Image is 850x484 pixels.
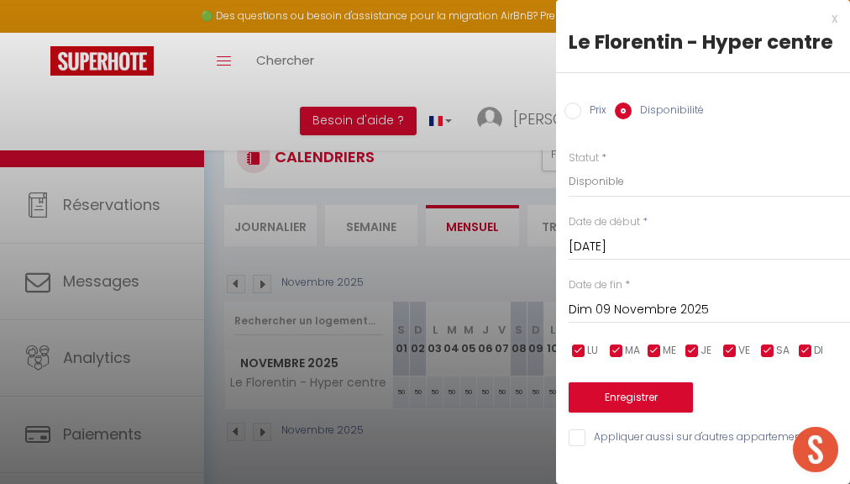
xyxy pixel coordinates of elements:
[569,382,693,413] button: Enregistrer
[814,343,823,359] span: DI
[569,277,622,293] label: Date de fin
[738,343,750,359] span: VE
[569,150,599,166] label: Statut
[569,214,640,230] label: Date de début
[700,343,711,359] span: JE
[569,29,837,55] div: Le Florentin - Hyper centre
[556,8,837,29] div: x
[776,343,790,359] span: SA
[663,343,676,359] span: ME
[625,343,640,359] span: MA
[793,427,838,472] div: Ouvrir le chat
[587,343,598,359] span: LU
[581,103,606,121] label: Prix
[632,103,704,121] label: Disponibilité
